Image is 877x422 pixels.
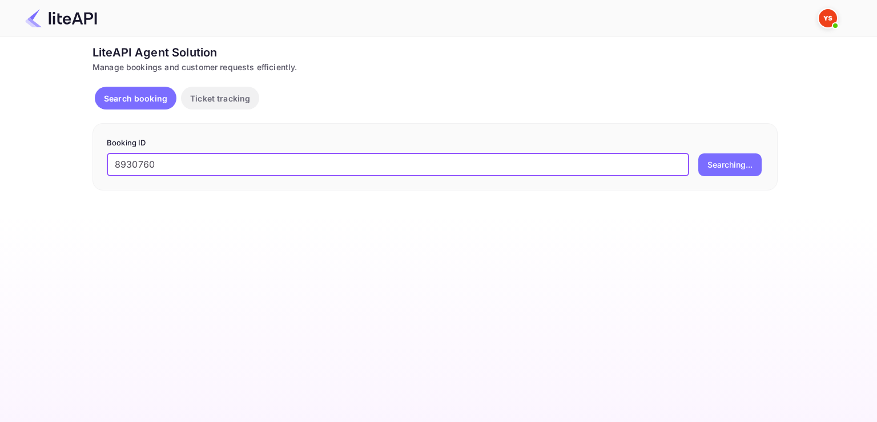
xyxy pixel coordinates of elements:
[104,92,167,104] p: Search booking
[698,153,762,176] button: Searching...
[92,44,778,61] div: LiteAPI Agent Solution
[107,153,689,176] input: Enter Booking ID (e.g., 63782194)
[25,9,97,27] img: LiteAPI Logo
[92,61,778,73] div: Manage bookings and customer requests efficiently.
[819,9,837,27] img: Yandex Support
[107,137,763,149] p: Booking ID
[190,92,250,104] p: Ticket tracking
